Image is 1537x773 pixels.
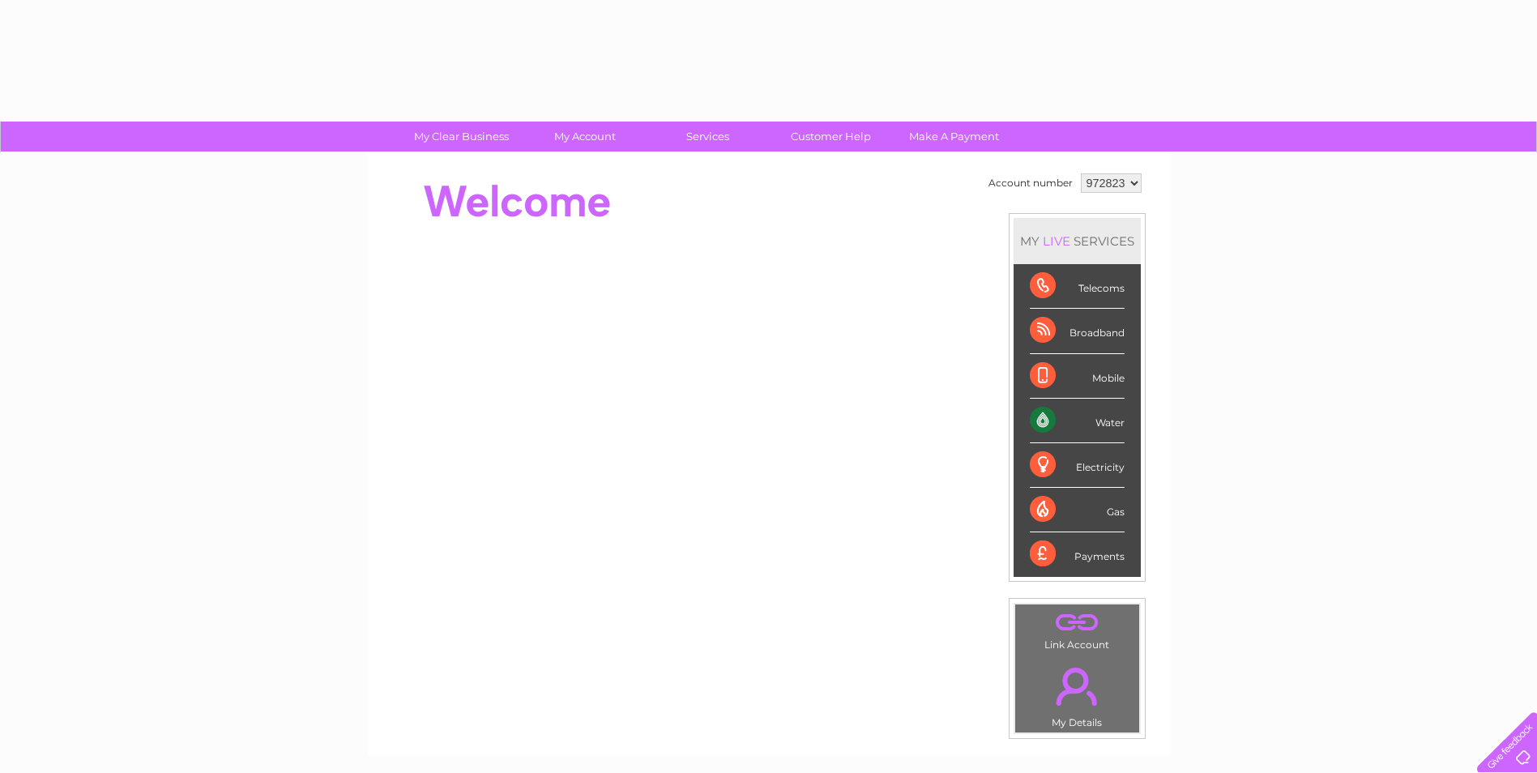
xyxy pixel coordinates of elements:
div: MY SERVICES [1014,218,1141,264]
a: Services [641,122,775,152]
div: LIVE [1040,233,1074,249]
div: Water [1030,399,1125,443]
a: Make A Payment [887,122,1021,152]
div: Telecoms [1030,264,1125,309]
a: My Account [518,122,651,152]
div: Mobile [1030,354,1125,399]
div: Broadband [1030,309,1125,353]
td: My Details [1014,654,1140,733]
div: Electricity [1030,443,1125,488]
div: Gas [1030,488,1125,532]
a: . [1019,658,1135,715]
a: My Clear Business [395,122,528,152]
a: Customer Help [764,122,898,152]
td: Link Account [1014,604,1140,655]
div: Payments [1030,532,1125,576]
td: Account number [984,169,1077,197]
a: . [1019,609,1135,637]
